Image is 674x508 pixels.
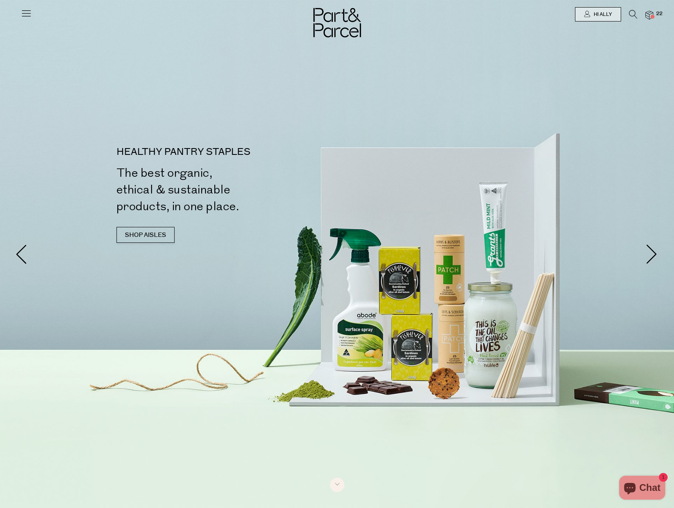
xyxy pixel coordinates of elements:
a: 22 [645,11,653,19]
inbox-online-store-chat: Shopify online store chat [617,476,668,502]
a: SHOP AISLES [117,227,175,243]
a: Hi Ally [575,7,621,21]
span: 22 [654,10,664,18]
h2: The best organic, ethical & sustainable products, in one place. [117,165,340,215]
span: Hi Ally [592,11,612,18]
p: HEALTHY PANTRY STAPLES [117,147,340,157]
img: Part&Parcel [313,8,361,37]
